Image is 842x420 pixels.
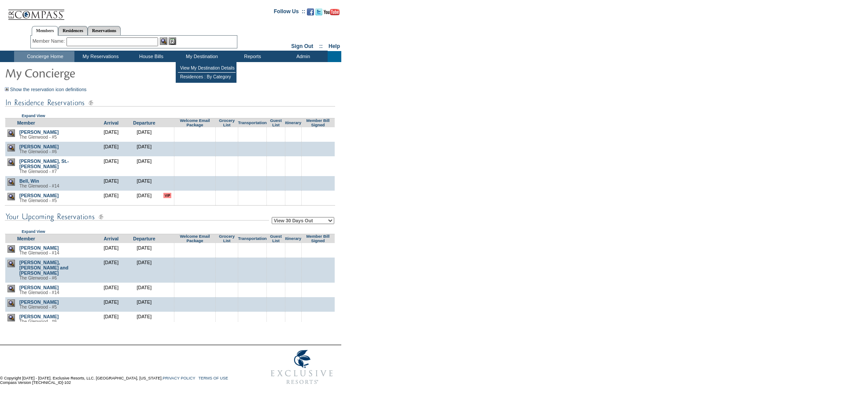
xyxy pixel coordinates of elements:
span: :: [319,43,323,49]
a: [PERSON_NAME] [19,129,59,135]
img: Reservations [169,37,176,45]
a: [PERSON_NAME] [19,193,59,198]
td: [DATE] [128,176,161,191]
span: The Glenwood - #14 [19,251,59,255]
a: Itinerary [285,121,301,125]
img: view [7,285,15,292]
td: [DATE] [95,312,128,326]
img: view [7,144,15,151]
img: blank.gif [252,178,253,179]
td: Reports [226,51,277,62]
a: Reservations [88,26,121,35]
a: [PERSON_NAME] [19,314,59,319]
td: [DATE] [95,142,128,156]
img: Become our fan on Facebook [307,8,314,15]
td: [DATE] [128,297,161,312]
a: [PERSON_NAME] [19,285,59,290]
td: Residences : By Category [178,73,236,81]
img: Compass Home [7,2,65,20]
td: Concierge Home [14,51,74,62]
a: Residences [58,26,88,35]
a: TERMS OF USE [199,376,229,380]
a: Follow us on Twitter [315,11,322,16]
span: The Glenwood - #7 [19,169,57,174]
a: Member Bill Signed [307,118,330,127]
span: The Glenwood - #6 [19,276,57,280]
img: blank.gif [252,158,253,159]
img: view [7,129,15,137]
td: [DATE] [95,156,128,176]
a: Sign Out [291,43,313,49]
span: The Glenwood - #5 [19,305,57,309]
td: View My Destination Details [178,64,236,73]
td: Follow Us :: [274,7,305,18]
td: [DATE] [95,297,128,312]
a: Bell, Win [19,178,39,184]
img: view [7,245,15,253]
td: House Bills [125,51,176,62]
a: Departure [133,120,155,125]
img: view [7,260,15,267]
span: The Glenwood - #6 [19,149,57,154]
td: Admin [277,51,328,62]
a: Expand View [22,114,45,118]
td: [DATE] [128,156,161,176]
a: [PERSON_NAME] [19,144,59,149]
a: Grocery List [219,118,235,127]
img: Subscribe to our YouTube Channel [324,9,340,15]
img: blank.gif [252,129,253,130]
td: [DATE] [95,191,128,206]
a: Itinerary [285,236,301,241]
td: [DATE] [95,243,128,258]
img: Show the reservation icon definitions [5,87,9,91]
a: [PERSON_NAME] [19,299,59,305]
a: Welcome Email Package [180,234,210,243]
span: The Glenwood - #14 [19,184,59,188]
img: subTtlConUpcomingReservatio.gif [5,211,269,222]
td: [DATE] [128,258,161,283]
a: Transportation [238,236,266,241]
td: [DATE] [128,127,161,142]
span: The Glenwood - #5 [19,135,57,140]
div: Member Name: [33,37,66,45]
a: Become our fan on Facebook [307,11,314,16]
a: Member [17,120,35,125]
img: view [7,158,15,166]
